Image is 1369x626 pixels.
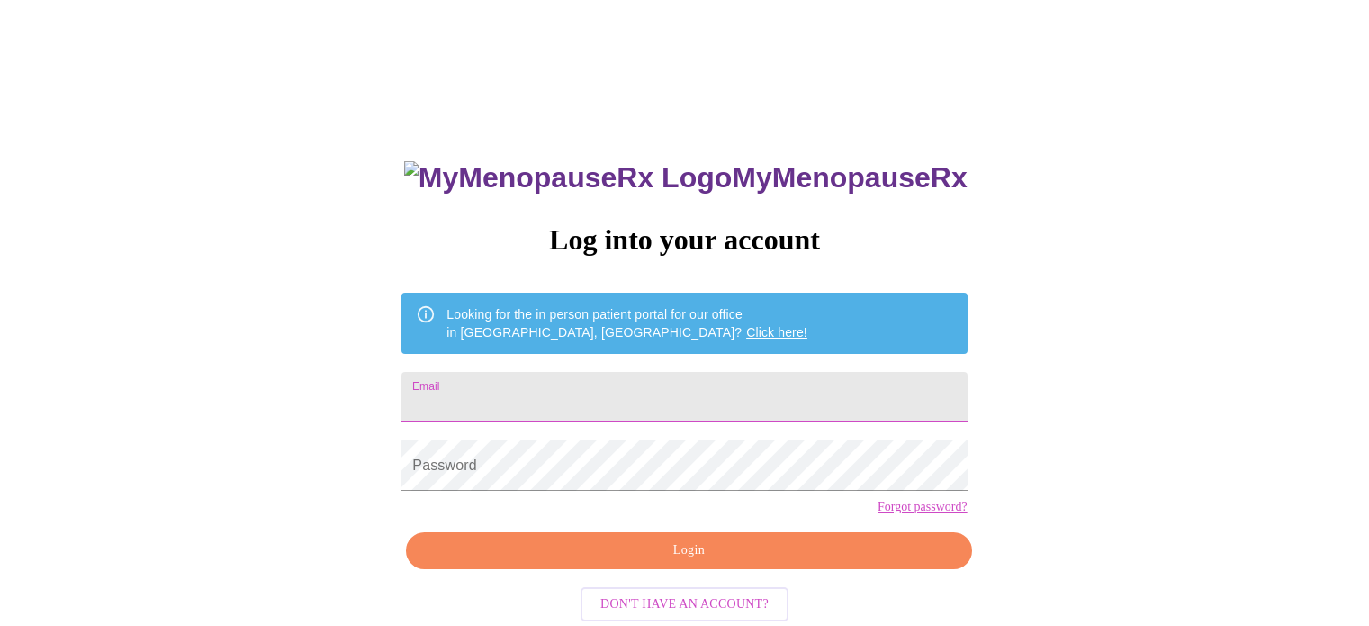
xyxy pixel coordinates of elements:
a: Don't have an account? [576,594,793,610]
h3: MyMenopauseRx [404,161,968,195]
button: Login [406,532,971,569]
div: Looking for the in person patient portal for our office in [GEOGRAPHIC_DATA], [GEOGRAPHIC_DATA]? [446,298,807,349]
a: Click here! [746,325,807,340]
img: MyMenopauseRx Logo [404,161,732,195]
a: Forgot password? [878,500,968,514]
h3: Log into your account [401,223,967,257]
button: Don't have an account? [581,587,788,622]
span: Don't have an account? [600,594,769,616]
span: Login [427,540,950,562]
